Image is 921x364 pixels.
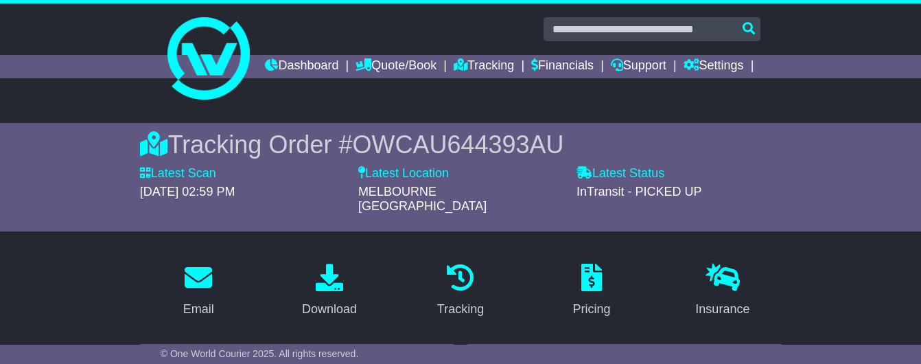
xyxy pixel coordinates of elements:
[302,300,357,319] div: Download
[140,185,235,198] span: [DATE] 02:59 PM
[531,55,594,78] a: Financials
[161,348,359,359] span: © One World Courier 2025. All rights reserved.
[183,300,214,319] div: Email
[695,300,749,319] div: Insurance
[572,300,610,319] div: Pricing
[293,259,366,323] a: Download
[563,259,619,323] a: Pricing
[576,166,664,181] label: Latest Status
[684,55,744,78] a: Settings
[140,130,782,159] div: Tracking Order #
[686,259,758,323] a: Insurance
[174,259,223,323] a: Email
[265,55,338,78] a: Dashboard
[358,185,487,214] span: MELBOURNE [GEOGRAPHIC_DATA]
[428,259,493,323] a: Tracking
[358,166,449,181] label: Latest Location
[576,185,701,198] span: InTransit - PICKED UP
[140,166,216,181] label: Latest Scan
[611,55,666,78] a: Support
[454,55,514,78] a: Tracking
[355,55,436,78] a: Quote/Book
[352,130,563,159] span: OWCAU644393AU
[437,300,484,319] div: Tracking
